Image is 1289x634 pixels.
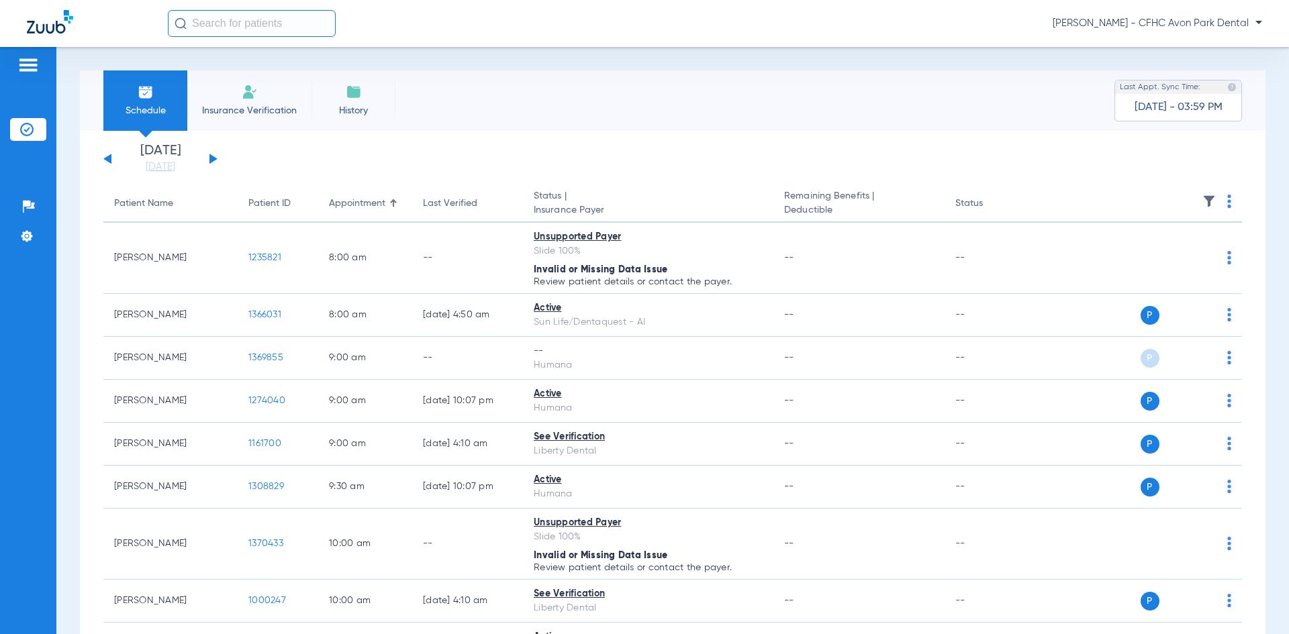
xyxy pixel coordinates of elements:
img: last sync help info [1227,83,1237,92]
div: Liberty Dental [534,601,763,615]
div: Patient ID [248,197,291,211]
img: group-dot-blue.svg [1227,251,1231,264]
td: -- [412,337,523,380]
div: -- [534,344,763,358]
span: 1369855 [248,353,283,362]
td: [DATE] 10:07 PM [412,466,523,509]
img: group-dot-blue.svg [1227,195,1231,208]
img: group-dot-blue.svg [1227,308,1231,321]
span: -- [784,353,794,362]
td: [DATE] 4:10 AM [412,580,523,623]
span: P [1141,392,1159,411]
iframe: Chat Widget [1222,570,1289,634]
span: P [1141,349,1159,368]
input: Search for patients [168,10,336,37]
img: hamburger-icon [17,57,39,73]
span: Invalid or Missing Data Issue [534,265,667,274]
div: Last Verified [423,197,477,211]
a: [DATE] [120,160,201,174]
div: Active [534,473,763,487]
div: Appointment [329,197,385,211]
span: 1370433 [248,539,283,548]
img: Manual Insurance Verification [242,84,258,100]
th: Status | [523,185,773,223]
img: filter.svg [1202,195,1216,208]
td: -- [412,509,523,580]
td: [DATE] 4:50 AM [412,294,523,337]
div: Humana [534,401,763,415]
span: 1274040 [248,396,285,405]
td: -- [945,423,1035,466]
div: Slide 100% [534,244,763,258]
span: 1161700 [248,439,281,448]
td: -- [412,223,523,294]
th: Remaining Benefits | [773,185,944,223]
td: -- [945,337,1035,380]
div: Humana [534,487,763,501]
th: Status [945,185,1035,223]
td: [PERSON_NAME] [103,294,238,337]
div: Patient Name [114,197,227,211]
span: -- [784,482,794,491]
td: [PERSON_NAME] [103,423,238,466]
span: -- [784,396,794,405]
td: [DATE] 4:10 AM [412,423,523,466]
div: Liberty Dental [534,444,763,458]
div: See Verification [534,430,763,444]
span: Deductible [784,203,933,217]
span: P [1141,435,1159,454]
td: -- [945,466,1035,509]
span: -- [784,596,794,605]
p: Review patient details or contact the payer. [534,277,763,286]
div: Patient ID [248,197,307,211]
td: [DATE] 10:07 PM [412,380,523,423]
span: -- [784,253,794,262]
img: Search Icon [175,17,187,30]
img: Schedule [138,84,154,100]
div: Patient Name [114,197,173,211]
span: P [1141,592,1159,611]
td: 9:00 AM [318,380,412,423]
span: Insurance Payer [534,203,763,217]
td: 9:00 AM [318,423,412,466]
div: Appointment [329,197,401,211]
td: 8:00 AM [318,294,412,337]
span: Insurance Verification [197,104,301,117]
div: Last Verified [423,197,512,211]
td: -- [945,380,1035,423]
p: Review patient details or contact the payer. [534,563,763,572]
td: 8:00 AM [318,223,412,294]
td: 9:30 AM [318,466,412,509]
td: 10:00 AM [318,509,412,580]
img: group-dot-blue.svg [1227,351,1231,364]
span: 1235821 [248,253,281,262]
span: 1308829 [248,482,284,491]
span: P [1141,478,1159,496]
img: Zuub Logo [27,10,73,34]
td: 10:00 AM [318,580,412,623]
div: Active [534,387,763,401]
td: [PERSON_NAME] [103,337,238,380]
td: [PERSON_NAME] [103,466,238,509]
td: -- [945,223,1035,294]
span: Schedule [113,104,177,117]
div: Slide 100% [534,530,763,544]
td: [PERSON_NAME] [103,580,238,623]
div: See Verification [534,587,763,601]
span: Last Appt. Sync Time: [1120,81,1200,94]
img: group-dot-blue.svg [1227,394,1231,407]
span: History [322,104,385,117]
span: [PERSON_NAME] - CFHC Avon Park Dental [1053,17,1262,30]
span: -- [784,439,794,448]
div: Unsupported Payer [534,230,763,244]
li: [DATE] [120,144,201,174]
span: Invalid or Missing Data Issue [534,551,667,560]
td: -- [945,294,1035,337]
span: P [1141,306,1159,325]
span: -- [784,539,794,548]
td: 9:00 AM [318,337,412,380]
img: group-dot-blue.svg [1227,480,1231,493]
span: 1000247 [248,596,286,605]
td: [PERSON_NAME] [103,380,238,423]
